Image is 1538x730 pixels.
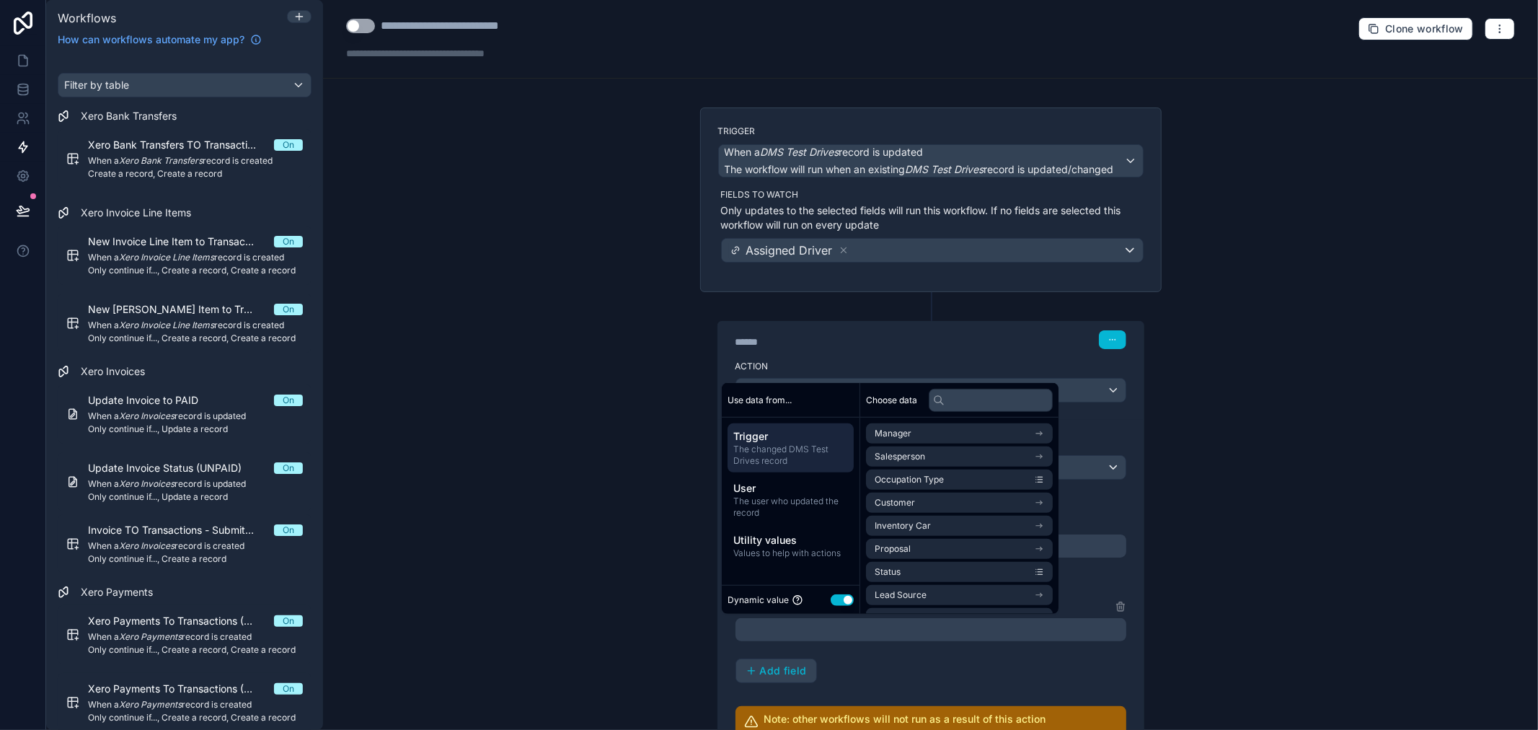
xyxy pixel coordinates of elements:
span: Only continue if..., Update a record [88,491,303,503]
span: Xero Bank Transfers TO Transactions [88,138,274,152]
button: Clone workflow [1358,17,1473,40]
a: New [PERSON_NAME] Item to TransactionsOnWhen aXero Invoice Line Itemsrecord is createdOnly contin... [58,294,311,353]
em: Xero Invoices [119,410,174,421]
span: Only continue if..., Create a record, Create a record [88,712,303,724]
div: On [283,524,294,536]
span: Clone workflow [1385,22,1464,35]
span: Only continue if..., Create a record [88,553,303,565]
button: Add field [736,659,816,682]
span: The changed DMS Test Drives record [733,444,848,467]
div: On [283,395,294,406]
span: How can workflows automate my app? [58,32,244,47]
span: Create a record, Create a record [88,168,303,180]
div: scrollable content [722,418,859,571]
span: Only continue if..., Create a record, Create a record [88,644,303,656]
div: On [283,615,294,627]
span: Update Invoice to PAID [88,393,216,408]
label: Trigger [718,126,1144,137]
p: Only updates to the selected fields will run this workflow. If no fields are selected this workfl... [721,203,1144,232]
em: Xero Invoice Line Items [119,252,214,263]
span: When a record is updated [88,478,303,490]
span: Use data from... [728,394,792,405]
span: When a record is created [88,252,303,263]
span: When a record is created [88,155,303,167]
span: Choose data [866,394,917,405]
span: Update Invoice Status (UNPAID) [88,461,259,475]
div: On [283,236,294,247]
em: Xero Payments [119,631,182,642]
div: On [283,139,294,151]
span: Only continue if..., Update a record [88,423,303,435]
span: Xero Bank Transfers [81,109,177,123]
div: On [283,683,294,695]
span: New Invoice Line Item to Transactions [88,234,274,249]
button: Add field [735,659,817,683]
em: Xero Payments [119,699,182,710]
span: Xero Invoice Line Items [81,206,191,220]
span: Xero Invoices [81,364,145,379]
a: Update Invoice to PAIDOnWhen aXero Invoicesrecord is updatedOnly continue if..., Update a record [58,384,311,444]
span: New [PERSON_NAME] Item to Transactions [88,302,274,317]
span: When a record is created [88,699,303,711]
span: Workflows [58,11,116,25]
a: How can workflows automate my app? [52,32,268,47]
span: Invoice TO Transactions - Submitted [88,523,274,537]
span: When a record is created [88,540,303,552]
span: When a record is updated [88,410,303,422]
span: When a record is created [88,631,303,643]
button: When aDMS Test Drivesrecord is updatedThe workflow will run when an existingDMS Test Drivesrecord... [718,144,1144,177]
em: Xero Invoice Line Items [119,320,214,330]
a: New Invoice Line Item to TransactionsOnWhen aXero Invoice Line Itemsrecord is createdOnly continu... [58,226,311,285]
span: The workflow will run when an existing record is updated/changed [725,163,1114,175]
span: Add field [760,664,807,677]
span: Only continue if..., Create a record, Create a record [88,333,303,344]
em: Xero Bank Transfers [119,155,203,166]
span: Only continue if..., Create a record, Create a record [88,265,303,276]
span: When a record is created [88,320,303,331]
span: Values to help with actions [733,547,848,559]
button: Update a record [735,378,1126,403]
em: DMS Test Drives [906,163,984,175]
em: Xero Invoices [119,478,174,489]
span: Trigger [733,429,848,444]
span: Utility values [733,533,848,547]
span: Xero Payments [81,585,153,599]
span: When a record is updated [725,145,924,159]
em: DMS Test Drives [761,146,839,158]
span: Xero Payments To Transactions (Spend Money) [88,614,274,628]
div: On [283,304,294,315]
label: Action [735,361,1126,372]
span: User [733,481,848,496]
div: On [283,462,294,474]
a: Invoice TO Transactions - SubmittedOnWhen aXero Invoicesrecord is createdOnly continue if..., Cre... [58,514,311,573]
button: Filter by table [58,73,311,97]
a: Update Invoice Status (UNPAID)OnWhen aXero Invoicesrecord is updatedOnly continue if..., Update a... [58,452,311,511]
span: Assigned Driver [746,242,833,259]
div: scrollable content [46,56,323,730]
em: Xero Invoices [119,540,174,551]
span: Xero Payments To Transactions (Receive Money) [88,682,274,696]
span: Dynamic value [728,594,789,605]
label: Fields to watch [721,189,1144,201]
span: The user who updated the record [733,496,848,519]
span: Filter by table [64,79,129,91]
a: Xero Bank Transfers TO TransactionsOnWhen aXero Bank Transfersrecord is createdCreate a record, C... [58,129,311,188]
h2: Note: other workflows will not run as a result of this action [764,712,1081,726]
button: Assigned Driver [721,238,1144,263]
a: Xero Payments To Transactions (Spend Money)OnWhen aXero Paymentsrecord is createdOnly continue if... [58,605,311,664]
